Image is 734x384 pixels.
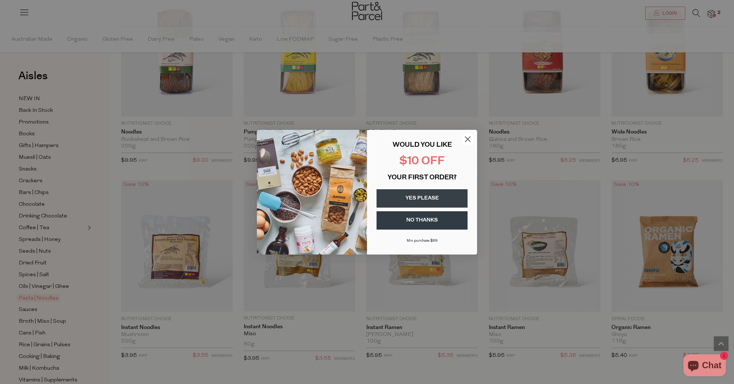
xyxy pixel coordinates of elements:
[377,211,468,230] button: NO THANKS
[399,156,445,167] span: $10 OFF
[393,142,452,149] span: WOULD YOU LIKE
[461,133,474,146] button: Close dialog
[681,354,728,378] inbox-online-store-chat: Shopify online store chat
[257,130,367,255] img: 43fba0fb-7538-40bc-babb-ffb1a4d097bc.jpeg
[407,239,438,243] span: Min purchase $99
[388,175,457,181] span: YOUR FIRST ORDER?
[377,189,468,208] button: YES PLEASE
